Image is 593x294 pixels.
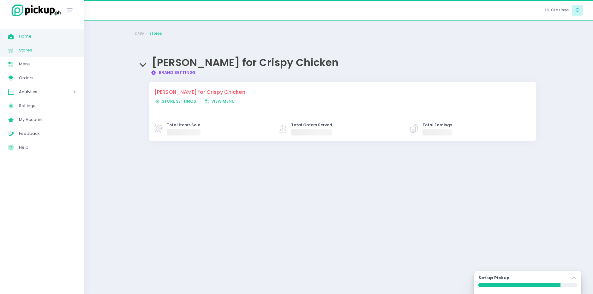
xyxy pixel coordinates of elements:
img: logo [8,3,62,17]
span: Feedback [19,129,76,138]
span: Total Items Sold [167,122,201,128]
label: Set up Pickup [478,275,510,281]
span: Hi, [545,7,550,13]
span: Orders [19,74,76,82]
span: Total Orders Served [291,122,332,128]
span: Help [19,143,76,152]
a: DMG [135,31,144,36]
a: Stores [149,31,162,36]
span: Analytics [19,88,55,96]
span: Store Settings [154,98,196,104]
span: Total Earnings [422,122,452,128]
span: [PERSON_NAME] for Crispy Chicken [152,55,338,69]
span: Clarisse [551,7,569,13]
span: ‌ [167,129,201,135]
a: [PERSON_NAME] for Crispy Chicken [154,88,524,96]
a: Store Settings [154,98,204,105]
span: Settings [19,102,76,110]
span: Stores [19,46,76,54]
span: ‌ [291,129,332,135]
div: [PERSON_NAME] for Crispy Chicken Brand Settings [135,51,542,76]
span: My Account [19,116,76,124]
a: Brand Settings [151,69,196,75]
span: ‌ [422,129,452,135]
span: Home [19,32,76,40]
span: C [572,5,583,16]
span: View Menu [204,98,235,104]
div: [PERSON_NAME] for Crispy Chicken Brand Settings [135,76,542,161]
span: Menu [19,60,76,68]
a: View Menu [204,98,243,105]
